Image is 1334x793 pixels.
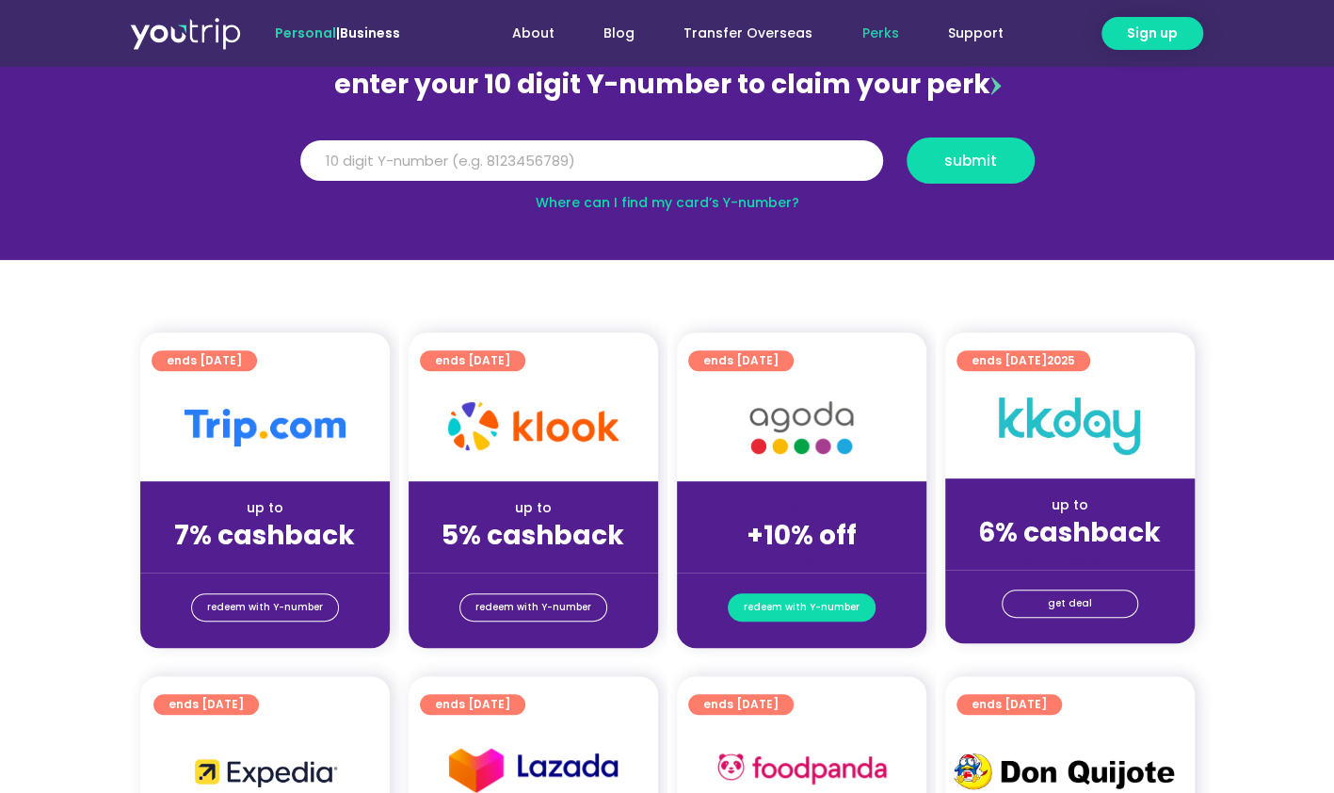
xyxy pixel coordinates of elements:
span: Personal [275,24,336,42]
span: redeem with Y-number [207,594,323,621]
div: up to [424,498,643,518]
div: (for stays only) [960,550,1180,570]
span: ends [DATE] [703,350,779,371]
a: get deal [1002,590,1138,618]
span: redeem with Y-number [744,594,860,621]
span: submit [944,154,997,168]
a: Business [340,24,400,42]
a: ends [DATE] [153,694,259,715]
span: ends [DATE] [972,694,1047,715]
a: About [488,16,579,51]
span: ends [DATE] [703,694,779,715]
span: get deal [1048,591,1092,617]
div: (for stays only) [692,553,911,573]
span: 2025 [1047,352,1075,368]
a: ends [DATE] [688,350,794,371]
span: | [275,24,400,42]
a: Transfer Overseas [659,16,837,51]
a: Where can I find my card’s Y-number? [536,193,799,212]
div: (for stays only) [155,553,375,573]
a: ends [DATE]2025 [956,350,1090,371]
a: ends [DATE] [420,694,525,715]
button: submit [907,138,1035,184]
a: Blog [579,16,659,51]
div: (for stays only) [424,553,643,573]
div: up to [960,495,1180,515]
div: enter your 10 digit Y-number to claim your perk [291,60,1044,109]
div: up to [155,498,375,518]
strong: 5% cashback [442,517,624,554]
strong: 6% cashback [978,514,1161,551]
span: ends [DATE] [435,694,510,715]
span: ends [DATE] [435,350,510,371]
nav: Menu [451,16,1027,51]
a: ends [DATE] [956,694,1062,715]
form: Y Number [300,138,1035,198]
span: Sign up [1127,24,1178,43]
a: Perks [837,16,923,51]
a: redeem with Y-number [728,593,876,622]
input: 10 digit Y-number (e.g. 8123456789) [300,140,883,182]
a: redeem with Y-number [191,593,339,622]
a: ends [DATE] [152,350,257,371]
span: ends [DATE] [972,350,1075,371]
a: Support [923,16,1027,51]
a: Sign up [1101,17,1203,50]
span: ends [DATE] [169,694,244,715]
a: ends [DATE] [420,350,525,371]
a: ends [DATE] [688,694,794,715]
a: redeem with Y-number [459,593,607,622]
strong: +10% off [747,517,857,554]
span: redeem with Y-number [475,594,591,621]
span: ends [DATE] [167,350,242,371]
strong: 7% cashback [174,517,355,554]
span: up to [784,498,819,517]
